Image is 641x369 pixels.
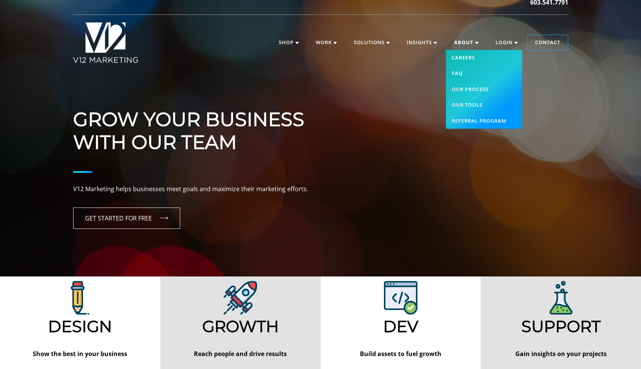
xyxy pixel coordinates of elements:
p: V12 Marketing helps businesses meet goals and maximize their marketing efforts. [73,184,568,194]
a: Our Tools [446,97,522,113]
h2: Dev [324,317,478,336]
p: Reach people and drive results [163,349,318,359]
h2: Design [3,317,157,336]
h1: Grow Your Business With Our Team [73,85,568,154]
a: Shop [271,35,307,50]
h2: Support [484,317,638,336]
a: FAQ [446,65,522,81]
a: Contact [528,35,568,50]
a: Careers [446,50,522,66]
img: V12 MARKETING Logo New Hampshire Marketing Agency [73,22,138,63]
a: Referral Program [446,113,522,129]
h2: Growth [163,317,318,336]
iframe: Chat Widget [603,332,641,369]
a: Solutions [346,35,398,50]
img: V12 Marketing Design Solutions [71,281,89,315]
a: Login [488,35,526,50]
a: GET STARTED FOR FREE [73,208,180,229]
a: Our Process [446,81,522,97]
a: About [446,35,486,50]
img: V12 Marketing Design Solutions [224,281,257,315]
p: Build assets to fuel growth [324,349,478,359]
img: V12 Marketing Web Development Solutions [384,281,417,315]
a: Insights [399,35,445,50]
p: Gain insights on your projects [484,349,638,359]
a: Work [308,35,345,50]
p: Show the best in your business [3,349,157,359]
img: V12 Marketing Support Solutions [550,281,572,315]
